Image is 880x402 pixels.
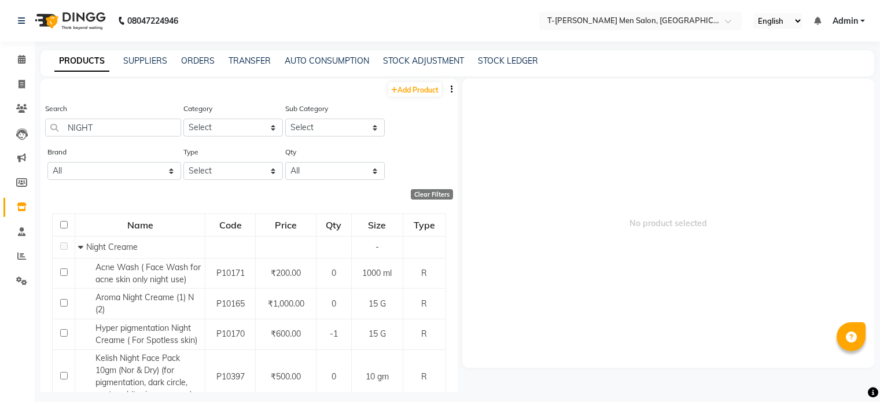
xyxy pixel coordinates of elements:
span: R [421,329,427,339]
img: logo [30,5,109,37]
input: Search by product name or code [45,119,181,137]
a: STOCK ADJUSTMENT [383,56,464,66]
span: 1000 ml [362,268,392,278]
span: 15 G [369,329,386,339]
span: R [421,298,427,309]
div: Type [404,215,445,235]
span: R [421,371,427,382]
iframe: chat widget [831,356,868,390]
span: -1 [330,329,338,339]
span: 15 G [369,298,386,309]
span: P10165 [216,298,245,309]
span: 0 [332,371,336,382]
span: P10170 [216,329,245,339]
span: R [421,268,427,278]
span: Collapse Row [78,242,86,252]
label: Type [183,147,198,157]
a: SUPPLIERS [123,56,167,66]
span: Night Creame [86,242,138,252]
div: Qty [317,215,350,235]
label: Sub Category [285,104,328,114]
span: P10171 [216,268,245,278]
a: ORDERS [181,56,215,66]
a: TRANSFER [229,56,271,66]
a: AUTO CONSUMPTION [285,56,369,66]
span: ₹1,000.00 [268,298,304,309]
span: Kelish Night Face Pack 10gm (Nor & Dry) (for pigmentation, dark circle, spots, whitening, uneven ) [95,353,192,400]
span: 10 gm [366,371,389,382]
a: Add Product [388,82,441,97]
a: STOCK LEDGER [478,56,538,66]
div: Size [352,215,402,235]
div: Name [76,215,204,235]
span: ₹200.00 [271,268,301,278]
span: - [375,242,379,252]
label: Search [45,104,67,114]
span: No product selected [462,79,875,368]
span: Acne Wash ( Face Wash for acne skin only night use) [95,262,201,285]
span: 0 [332,298,336,309]
span: ₹500.00 [271,371,301,382]
span: P10397 [216,371,245,382]
a: PRODUCTS [54,51,109,72]
label: Brand [47,147,67,157]
span: Hyper pigmentation Night Creame ( For Spotless skin) [95,323,197,345]
div: Code [206,215,255,235]
span: ₹600.00 [271,329,301,339]
span: 0 [332,268,336,278]
label: Category [183,104,212,114]
span: Admin [833,15,858,27]
div: Clear Filters [411,189,453,200]
label: Qty [285,147,296,157]
span: Aroma Night Creame (1) N (2) [95,292,194,315]
b: 08047224946 [127,5,178,37]
div: Price [256,215,315,235]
